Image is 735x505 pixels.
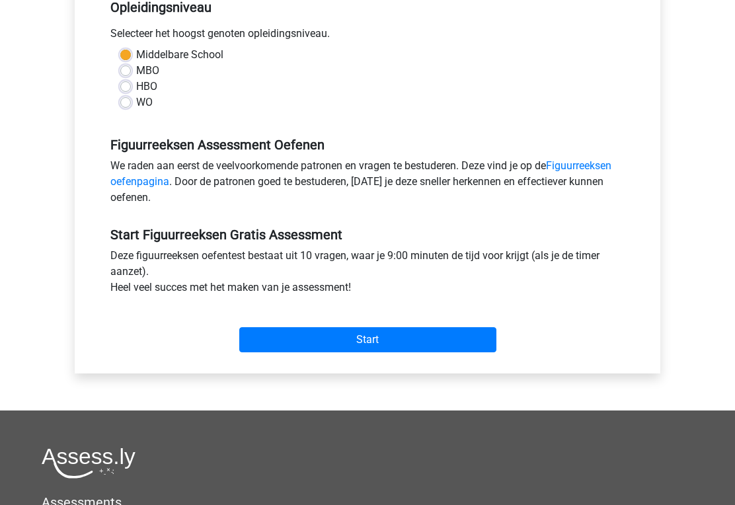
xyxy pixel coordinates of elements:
label: WO [136,95,153,111]
input: Start [239,328,496,353]
div: Selecteer het hoogst genoten opleidingsniveau. [100,26,635,48]
label: Middelbare School [136,48,223,63]
label: HBO [136,79,157,95]
h5: Start Figuurreeksen Gratis Assessment [110,227,625,243]
div: Deze figuurreeksen oefentest bestaat uit 10 vragen, waar je 9:00 minuten de tijd voor krijgt (als... [100,249,635,301]
h5: Figuurreeksen Assessment Oefenen [110,137,625,153]
img: Assessly logo [42,448,135,479]
div: We raden aan eerst de veelvoorkomende patronen en vragen te bestuderen. Deze vind je op de . Door... [100,159,635,212]
label: MBO [136,63,159,79]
